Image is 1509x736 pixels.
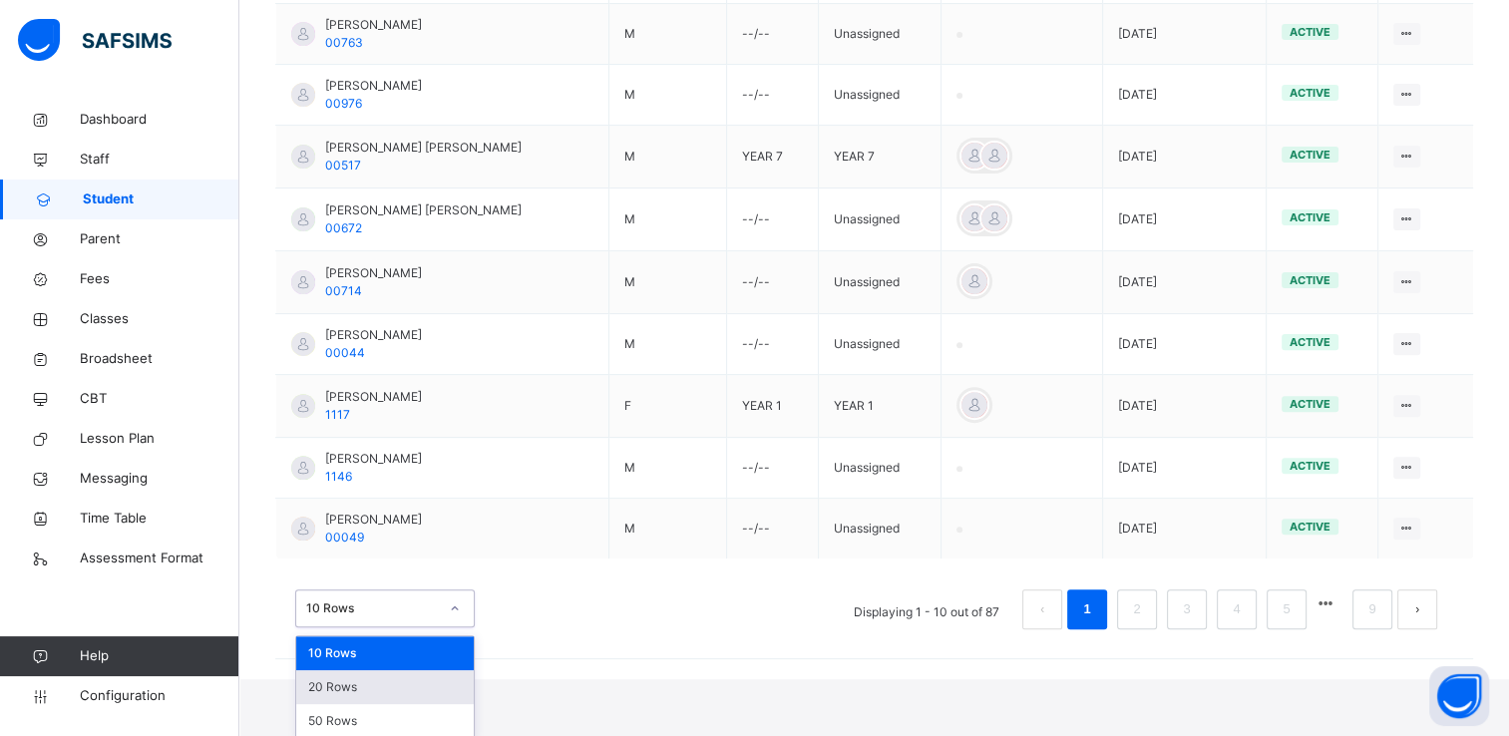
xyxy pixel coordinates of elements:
[80,309,239,329] span: Classes
[1290,397,1330,411] span: active
[1022,589,1062,629] li: 上一页
[80,110,239,130] span: Dashboard
[608,188,726,251] td: M
[608,251,726,314] td: M
[18,19,172,61] img: safsims
[726,251,818,314] td: --/--
[1117,589,1157,629] li: 2
[325,511,422,529] span: [PERSON_NAME]
[296,670,474,704] div: 20 Rows
[1217,589,1257,629] li: 4
[1102,375,1266,438] td: [DATE]
[80,509,239,529] span: Time Table
[1067,589,1107,629] li: 1
[1102,438,1266,499] td: [DATE]
[1177,596,1196,622] a: 3
[1290,210,1330,224] span: active
[325,96,362,111] span: 00976
[726,499,818,559] td: --/--
[608,4,726,65] td: M
[608,375,726,438] td: F
[1102,126,1266,188] td: [DATE]
[80,150,239,170] span: Staff
[1127,596,1146,622] a: 2
[818,499,942,559] td: Unassigned
[325,220,362,235] span: 00672
[1290,148,1330,162] span: active
[1352,589,1392,629] li: 9
[325,530,364,545] span: 00049
[1429,666,1489,726] button: Open asap
[325,407,350,422] span: 1117
[1290,86,1330,100] span: active
[1277,596,1296,622] a: 5
[839,589,1014,629] li: Displaying 1 - 10 out of 87
[325,16,422,34] span: [PERSON_NAME]
[818,4,942,65] td: Unassigned
[80,349,239,369] span: Broadsheet
[726,4,818,65] td: --/--
[325,450,422,468] span: [PERSON_NAME]
[80,229,239,249] span: Parent
[325,388,422,406] span: [PERSON_NAME]
[1290,273,1330,287] span: active
[80,269,239,289] span: Fees
[608,126,726,188] td: M
[1167,589,1207,629] li: 3
[80,549,239,568] span: Assessment Format
[306,599,438,617] div: 10 Rows
[80,389,239,409] span: CBT
[325,139,522,157] span: [PERSON_NAME] [PERSON_NAME]
[296,636,474,670] div: 10 Rows
[80,469,239,489] span: Messaging
[608,314,726,375] td: M
[608,499,726,559] td: M
[818,65,942,126] td: Unassigned
[1102,188,1266,251] td: [DATE]
[818,126,942,188] td: YEAR 7
[726,126,818,188] td: YEAR 7
[726,438,818,499] td: --/--
[1227,596,1246,622] a: 4
[818,438,942,499] td: Unassigned
[1290,459,1330,473] span: active
[1267,589,1307,629] li: 5
[726,375,818,438] td: YEAR 1
[1290,335,1330,349] span: active
[1022,589,1062,629] button: prev page
[818,188,942,251] td: Unassigned
[1290,25,1330,39] span: active
[1290,520,1330,534] span: active
[325,264,422,282] span: [PERSON_NAME]
[608,438,726,499] td: M
[818,375,942,438] td: YEAR 1
[1102,314,1266,375] td: [DATE]
[726,314,818,375] td: --/--
[1312,589,1339,617] li: 向后 5 页
[80,686,238,706] span: Configuration
[1397,589,1437,629] button: next page
[1102,65,1266,126] td: [DATE]
[80,429,239,449] span: Lesson Plan
[1102,251,1266,314] td: [DATE]
[1102,499,1266,559] td: [DATE]
[1397,589,1437,629] li: 下一页
[1362,596,1381,622] a: 9
[325,326,422,344] span: [PERSON_NAME]
[83,189,239,209] span: Student
[325,35,363,50] span: 00763
[726,65,818,126] td: --/--
[325,345,365,360] span: 00044
[325,283,362,298] span: 00714
[1102,4,1266,65] td: [DATE]
[1077,596,1096,622] a: 1
[325,469,352,484] span: 1146
[80,646,238,666] span: Help
[818,251,942,314] td: Unassigned
[325,77,422,95] span: [PERSON_NAME]
[726,188,818,251] td: --/--
[608,65,726,126] td: M
[325,201,522,219] span: [PERSON_NAME] [PERSON_NAME]
[818,314,942,375] td: Unassigned
[325,158,361,173] span: 00517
